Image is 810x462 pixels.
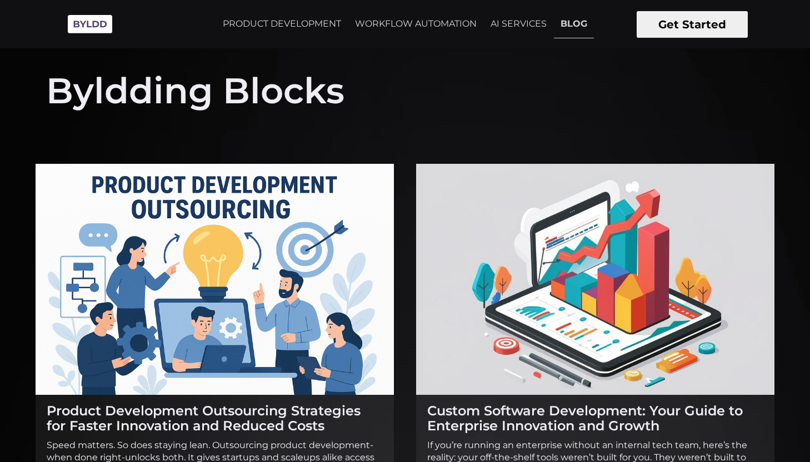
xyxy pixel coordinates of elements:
[348,10,483,38] a: WORKFLOW AUTOMATION
[637,11,748,38] button: Get Started
[216,10,348,38] a: PRODUCT DEVELOPMENT
[427,403,763,434] h2: Custom Software Development: Your Guide to Enterprise Innovation and Growth
[416,164,774,395] img: Custom Software Development: Your Guide to Enterprise Innovation and Growth
[62,9,118,39] img: Byldd - Product Development Company
[46,44,344,114] h1: Byldding Blocks
[47,403,383,434] h2: Product Development Outsourcing Strategies for Faster Innovation and Reduced Costs
[554,10,594,38] a: BLOG
[484,10,553,38] a: AI SERVICES
[36,164,394,395] img: Product Development Outsourcing Strategies for Faster Innovation and Reduced Costs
